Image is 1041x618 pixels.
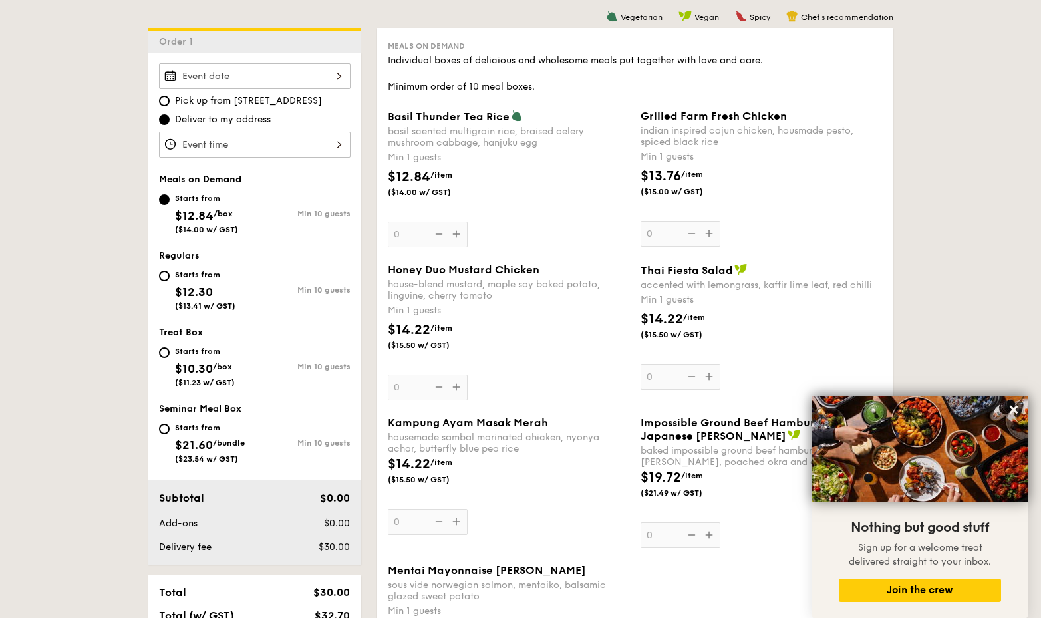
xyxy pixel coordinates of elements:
div: Min 1 guests [388,304,630,317]
span: $12.84 [388,169,430,185]
span: ($21.49 w/ GST) [641,488,731,498]
img: icon-vegetarian.fe4039eb.svg [511,110,523,122]
span: $0.00 [320,492,350,504]
span: Grilled Farm Fresh Chicken [641,110,787,122]
span: Kampung Ayam Masak Merah [388,416,548,429]
div: accented with lemongrass, kaffir lime leaf, red chilli [641,279,883,291]
span: Order 1 [159,36,198,47]
span: $14.22 [641,311,683,327]
span: ($23.54 w/ GST) [175,454,238,464]
div: Starts from [175,269,235,280]
span: $13.76 [641,168,681,184]
span: ($13.41 w/ GST) [175,301,235,311]
input: Pick up from [STREET_ADDRESS] [159,96,170,106]
span: Meals on Demand [388,41,465,51]
div: baked impossible ground beef hamburg, japanese [PERSON_NAME], poached okra and carrot [641,445,883,468]
span: Vegetarian [621,13,663,22]
span: $10.30 [175,361,213,376]
span: /item [681,170,703,179]
div: Min 1 guests [388,605,630,618]
span: Nothing but good stuff [851,520,989,536]
span: Total [159,586,186,599]
span: Meals on Demand [159,174,241,185]
span: ($15.00 w/ GST) [641,186,731,197]
span: ($15.50 w/ GST) [388,474,478,485]
div: basil scented multigrain rice, braised celery mushroom cabbage, hanjuku egg [388,126,630,148]
span: ($15.50 w/ GST) [641,329,731,340]
span: Spicy [750,13,770,22]
div: sous vide norwegian salmon, mentaiko, balsamic glazed sweet potato [388,579,630,602]
span: Basil Thunder Tea Rice [388,110,510,123]
input: Deliver to my address [159,114,170,125]
div: Starts from [175,422,245,433]
img: icon-vegetarian.fe4039eb.svg [606,10,618,22]
div: Min 1 guests [388,151,630,164]
span: /item [681,471,703,480]
span: Impossible Ground Beef Hamburg with Japanese [PERSON_NAME] [641,416,847,442]
span: Mentai Mayonnaise [PERSON_NAME] [388,564,586,577]
span: /bundle [213,438,245,448]
span: $30.00 [313,586,350,599]
span: Delivery fee [159,541,212,553]
input: Starts from$12.84/box($14.00 w/ GST)Min 10 guests [159,194,170,205]
div: Min 10 guests [255,438,351,448]
span: ($14.00 w/ GST) [175,225,238,234]
span: Add-ons [159,518,198,529]
span: Regulars [159,250,200,261]
div: Individual boxes of delicious and wholesome meals put together with love and care. Minimum order ... [388,54,883,94]
span: Treat Box [159,327,203,338]
div: indian inspired cajun chicken, housmade pesto, spiced black rice [641,125,883,148]
button: Join the crew [839,579,1001,602]
button: Close [1003,399,1024,420]
span: $14.22 [388,322,430,338]
span: /item [430,323,452,333]
span: $21.60 [175,438,213,452]
span: Thai Fiesta Salad [641,264,733,277]
span: ($11.23 w/ GST) [175,378,235,387]
img: icon-vegan.f8ff3823.svg [788,429,801,441]
img: icon-spicy.37a8142b.svg [735,10,747,22]
span: Chef's recommendation [801,13,893,22]
input: Event date [159,63,351,89]
span: $12.30 [175,285,213,299]
input: Event time [159,132,351,158]
span: $30.00 [319,541,350,553]
input: Starts from$21.60/bundle($23.54 w/ GST)Min 10 guests [159,424,170,434]
div: Min 1 guests [641,150,883,164]
span: /box [214,209,233,218]
span: Sign up for a welcome treat delivered straight to your inbox. [849,542,991,567]
span: $0.00 [324,518,350,529]
span: /item [683,313,705,322]
div: Min 10 guests [255,285,351,295]
span: Vegan [694,13,719,22]
span: ($15.50 w/ GST) [388,340,478,351]
span: Subtotal [159,492,204,504]
input: Starts from$12.30($13.41 w/ GST)Min 10 guests [159,271,170,281]
div: Min 10 guests [255,362,351,371]
div: Starts from [175,346,235,357]
img: DSC07876-Edit02-Large.jpeg [812,396,1028,502]
span: Honey Duo Mustard Chicken [388,263,539,276]
div: housemade sambal marinated chicken, nyonya achar, butterfly blue pea rice [388,432,630,454]
img: icon-chef-hat.a58ddaea.svg [786,10,798,22]
span: Seminar Meal Box [159,403,241,414]
span: $19.72 [641,470,681,486]
span: Pick up from [STREET_ADDRESS] [175,94,322,108]
input: Starts from$10.30/box($11.23 w/ GST)Min 10 guests [159,347,170,358]
span: /item [430,170,452,180]
span: $14.22 [388,456,430,472]
div: Min 1 guests [641,293,883,307]
div: Starts from [175,193,238,204]
span: /item [430,458,452,467]
img: icon-vegan.f8ff3823.svg [678,10,692,22]
div: Min 10 guests [255,209,351,218]
div: house-blend mustard, maple soy baked potato, linguine, cherry tomato [388,279,630,301]
span: ($14.00 w/ GST) [388,187,478,198]
span: $12.84 [175,208,214,223]
span: /box [213,362,232,371]
img: icon-vegan.f8ff3823.svg [734,263,748,275]
span: Deliver to my address [175,113,271,126]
